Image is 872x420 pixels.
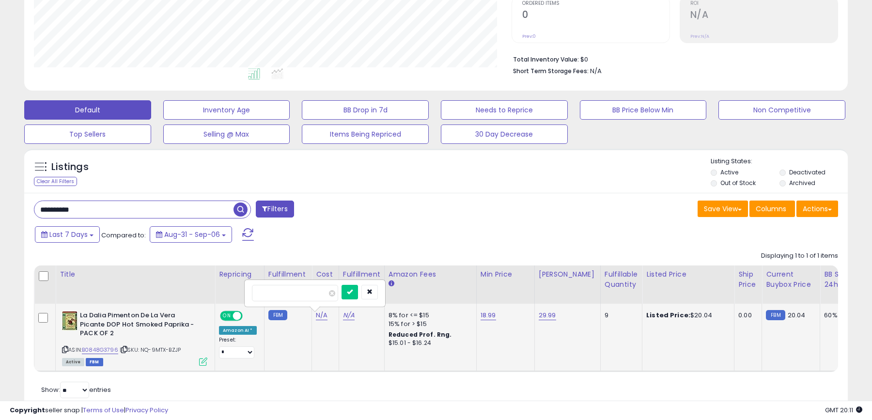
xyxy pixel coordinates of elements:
[62,358,84,366] span: All listings currently available for purchase on Amazon
[219,337,257,358] div: Preset:
[221,312,233,320] span: ON
[513,67,589,75] b: Short Term Storage Fees:
[256,201,294,218] button: Filters
[343,311,355,320] a: N/A
[241,312,257,320] span: OFF
[605,311,635,320] div: 9
[788,311,806,320] span: 20.04
[268,269,308,280] div: Fulfillment
[60,269,211,280] div: Title
[522,33,536,39] small: Prev: 0
[10,406,168,415] div: seller snap | |
[513,55,579,63] b: Total Inventory Value:
[101,231,146,240] span: Compared to:
[10,405,45,415] strong: Copyright
[389,269,472,280] div: Amazon Fees
[646,311,727,320] div: $20.04
[718,100,845,120] button: Non Competitive
[150,226,232,243] button: Aug-31 - Sep-06
[316,269,335,280] div: Cost
[343,269,380,290] div: Fulfillment Cost
[539,311,556,320] a: 29.99
[62,311,78,330] img: 51je4AKpe6L._SL40_.jpg
[646,311,690,320] b: Listed Price:
[749,201,795,217] button: Columns
[62,311,207,365] div: ASIN:
[316,311,327,320] a: N/A
[441,124,568,144] button: 30 Day Decrease
[120,346,181,354] span: | SKU: NQ-9MTX-BZJP
[80,311,198,341] b: La Dalia Pimenton De La Vera Picante DOP Hot Smoked Paprika - PACK OF 2
[738,269,758,290] div: Ship Price
[164,230,220,239] span: Aug-31 - Sep-06
[219,269,260,280] div: Repricing
[580,100,707,120] button: BB Price Below Min
[646,269,730,280] div: Listed Price
[389,330,452,339] b: Reduced Prof. Rng.
[605,269,638,290] div: Fulfillable Quantity
[824,269,859,290] div: BB Share 24h.
[481,311,496,320] a: 18.99
[82,346,118,354] a: B0848G3796
[738,311,754,320] div: 0.00
[690,1,838,6] span: ROI
[698,201,748,217] button: Save View
[302,124,429,144] button: Items Being Repriced
[389,280,394,288] small: Amazon Fees.
[41,385,111,394] span: Show: entries
[302,100,429,120] button: BB Drop in 7d
[720,168,738,176] label: Active
[766,310,785,320] small: FBM
[389,311,469,320] div: 8% for <= $15
[125,405,168,415] a: Privacy Policy
[513,53,831,64] li: $0
[522,1,670,6] span: Ordered Items
[268,310,287,320] small: FBM
[539,269,596,280] div: [PERSON_NAME]
[824,311,856,320] div: 60%
[24,100,151,120] button: Default
[389,339,469,347] div: $15.01 - $16.24
[690,33,709,39] small: Prev: N/A
[796,201,838,217] button: Actions
[441,100,568,120] button: Needs to Reprice
[522,9,670,22] h2: 0
[49,230,88,239] span: Last 7 Days
[789,179,815,187] label: Archived
[761,251,838,261] div: Displaying 1 to 1 of 1 items
[756,204,786,214] span: Columns
[789,168,825,176] label: Deactivated
[24,124,151,144] button: Top Sellers
[389,320,469,328] div: 15% for > $15
[720,179,756,187] label: Out of Stock
[34,177,77,186] div: Clear All Filters
[163,124,290,144] button: Selling @ Max
[766,269,816,290] div: Current Buybox Price
[86,358,103,366] span: FBM
[163,100,290,120] button: Inventory Age
[690,9,838,22] h2: N/A
[35,226,100,243] button: Last 7 Days
[219,326,257,335] div: Amazon AI *
[711,157,847,166] p: Listing States:
[51,160,89,174] h5: Listings
[481,269,530,280] div: Min Price
[825,405,862,415] span: 2025-09-14 20:11 GMT
[590,66,602,76] span: N/A
[83,405,124,415] a: Terms of Use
